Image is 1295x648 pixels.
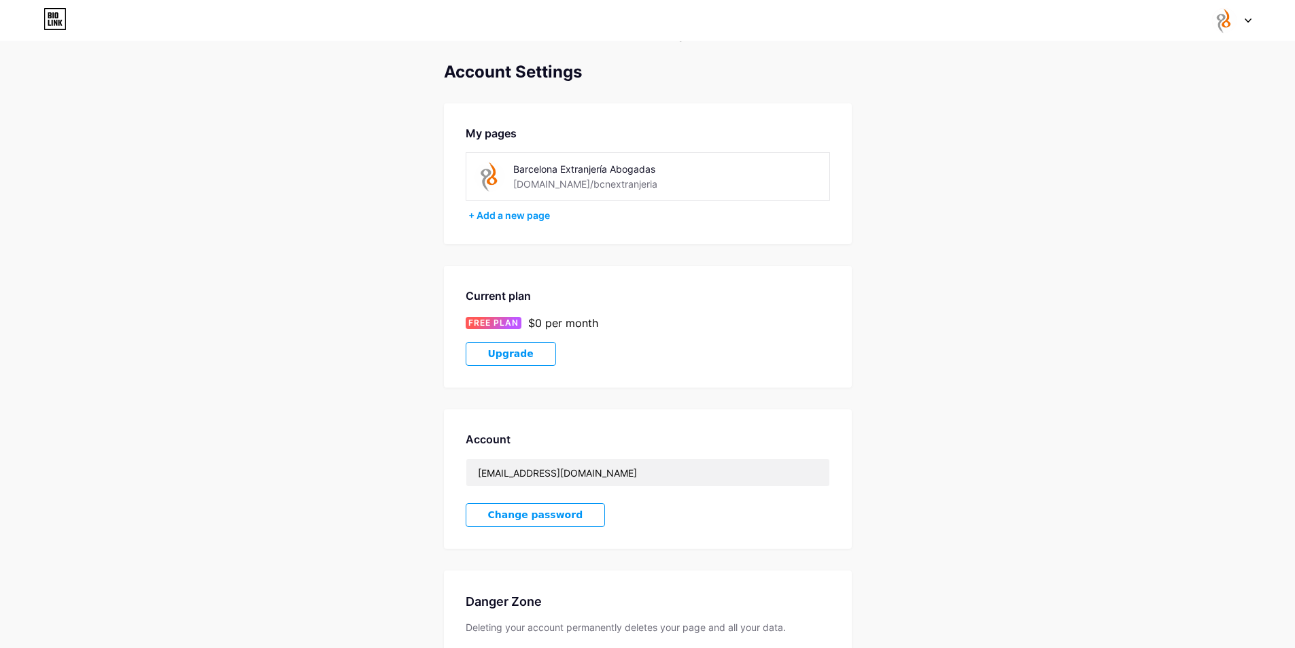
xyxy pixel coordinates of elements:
[466,431,830,447] div: Account
[1211,7,1237,33] img: bcnextranjeria
[513,177,657,191] div: [DOMAIN_NAME]/bcnextranjeria
[466,459,829,486] input: Email
[466,503,606,527] button: Change password
[466,621,830,633] div: Deleting your account permanently deletes your page and all your data.
[488,348,534,360] span: Upgrade
[468,317,519,329] span: FREE PLAN
[513,162,706,176] div: Barcelona Extranjería Abogadas
[466,288,830,304] div: Current plan
[466,125,830,141] div: My pages
[474,161,505,192] img: bcnextranjeria
[468,209,830,222] div: + Add a new page
[444,63,852,82] div: Account Settings
[466,342,556,366] button: Upgrade
[466,592,830,611] div: Danger Zone
[488,509,583,521] span: Change password
[528,315,598,331] div: $0 per month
